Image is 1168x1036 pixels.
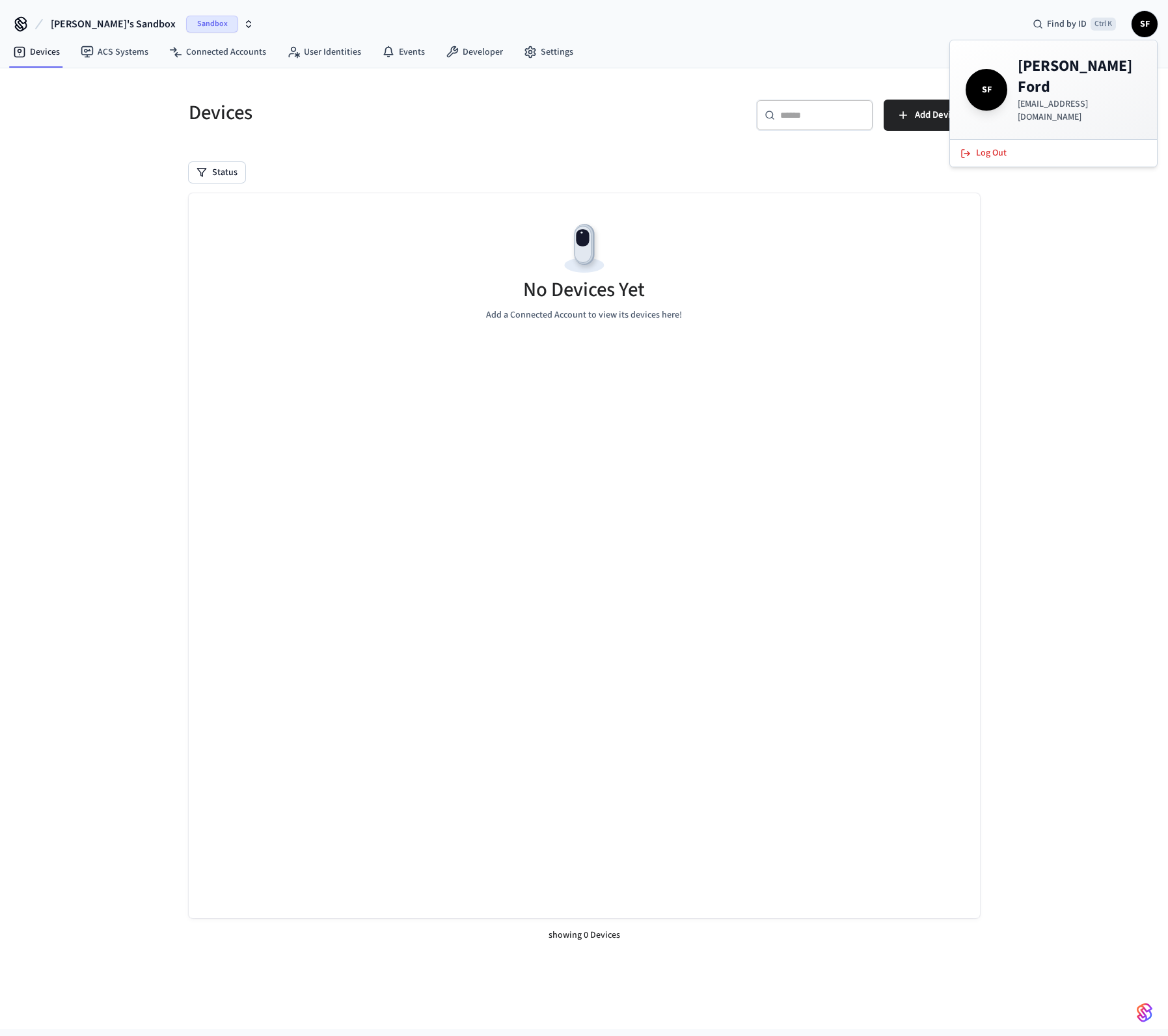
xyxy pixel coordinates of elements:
[523,277,645,303] h5: No Devices Yet
[21,21,31,31] img: logo_orange.svg
[915,107,964,124] span: Add Devices
[1091,18,1116,31] span: Ctrl K
[1018,56,1141,98] h4: [PERSON_NAME] Ford
[1047,18,1087,31] span: Find by ID
[513,40,584,64] a: Settings
[159,40,277,64] a: Connected Accounts
[968,72,1005,108] span: SF
[555,219,614,278] img: Devices Empty State
[189,100,577,126] h5: Devices
[49,77,116,85] div: Domain Overview
[1133,12,1156,36] span: SF
[1018,98,1141,124] p: [EMAIL_ADDRESS][DOMAIN_NAME]
[486,308,682,322] p: Add a Connected Account to view its devices here!
[129,75,140,86] img: tab_keywords_by_traffic_grey.svg
[34,34,143,44] div: Domain: [DOMAIN_NAME]
[189,162,245,183] button: Status
[3,40,70,64] a: Devices
[70,40,159,64] a: ACS Systems
[435,40,513,64] a: Developer
[35,75,46,86] img: tab_domain_overview_orange.svg
[277,40,372,64] a: User Identities
[1137,1002,1152,1023] img: SeamLogoGradient.69752ec5.svg
[189,918,980,953] div: showing 0 Devices
[186,16,238,33] span: Sandbox
[372,40,435,64] a: Events
[1022,12,1126,36] div: Find by IDCtrl K
[1132,11,1158,37] button: SF
[21,34,31,44] img: website_grey.svg
[51,16,176,32] span: [PERSON_NAME]'s Sandbox
[144,77,219,85] div: Keywords by Traffic
[953,143,1154,164] button: Log Out
[884,100,980,131] button: Add Devices
[36,21,64,31] div: v 4.0.25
